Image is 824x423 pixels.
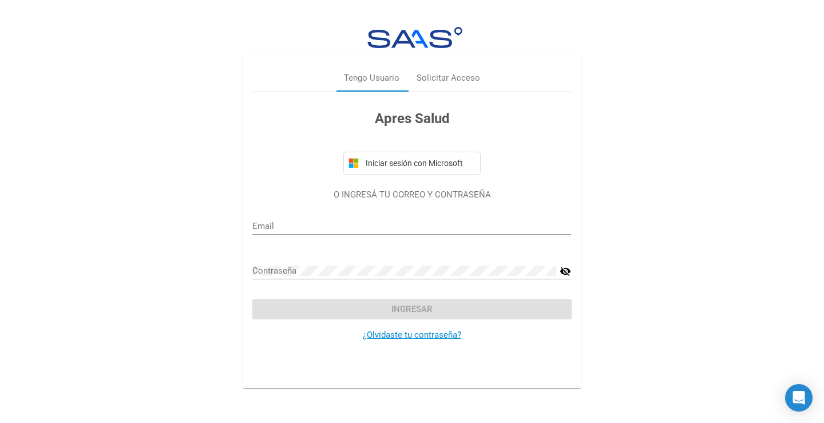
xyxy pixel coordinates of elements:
[344,72,399,85] div: Tengo Usuario
[252,299,571,319] button: Ingresar
[391,304,433,314] span: Ingresar
[417,72,480,85] div: Solicitar Acceso
[343,152,481,175] button: Iniciar sesión con Microsoft
[363,330,461,340] a: ¿Olvidaste tu contraseña?
[560,264,571,278] mat-icon: visibility_off
[785,384,813,412] div: Open Intercom Messenger
[252,108,571,129] h3: Apres Salud
[363,159,476,168] span: Iniciar sesión con Microsoft
[252,188,571,201] p: O INGRESÁ TU CORREO Y CONTRASEÑA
